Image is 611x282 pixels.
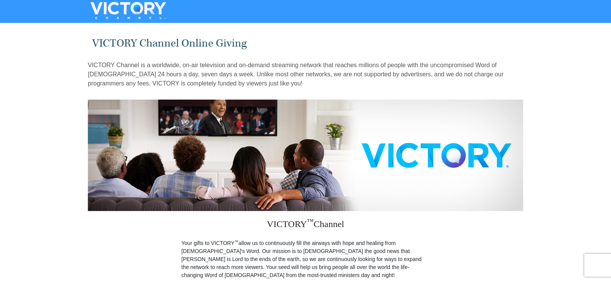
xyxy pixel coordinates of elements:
sup: ™ [234,239,239,244]
img: VICTORYTHON - VICTORY Channel [81,2,176,19]
p: VICTORY Channel is a worldwide, on-air television and on-demand streaming network that reaches mi... [88,61,523,88]
p: Your gifts to VICTORY allow us to continuously fill the airways with hope and healing from [DEMOG... [181,239,430,279]
h1: VICTORY Channel Online Giving [92,37,519,50]
h3: VICTORY Channel [181,211,430,239]
sup: ™ [307,218,314,225]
